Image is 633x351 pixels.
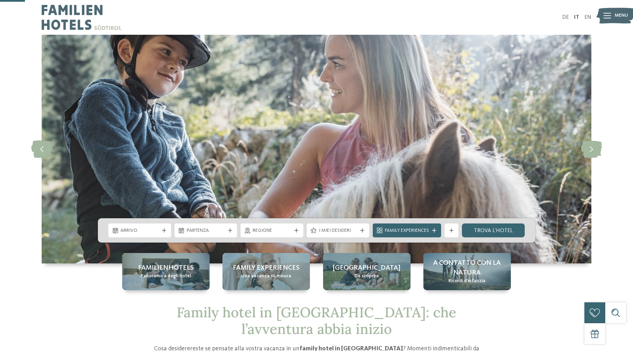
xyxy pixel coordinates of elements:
span: Menu [615,12,628,19]
span: Family hotel in [GEOGRAPHIC_DATA]: che l’avventura abbia inizio [177,303,456,338]
span: Family experiences [233,263,299,273]
span: A contatto con la natura [430,258,504,278]
span: Regione [253,227,291,234]
span: I miei desideri [319,227,357,234]
span: Familienhotels [138,263,194,273]
span: Arrivo [120,227,159,234]
a: EN [584,15,591,20]
span: Una vacanza su misura [241,273,291,280]
a: IT [574,15,579,20]
span: [GEOGRAPHIC_DATA] [333,263,400,273]
a: Family hotel in Trentino Alto Adige: la vacanza ideale per grandi e piccini A contatto con la nat... [423,253,511,290]
a: Family hotel in Trentino Alto Adige: la vacanza ideale per grandi e piccini [GEOGRAPHIC_DATA] Da ... [323,253,411,290]
span: Panoramica degli hotel [141,273,191,280]
span: Partenza [187,227,225,234]
a: trova l’hotel [462,223,525,237]
a: Family hotel in Trentino Alto Adige: la vacanza ideale per grandi e piccini Familienhotels Panora... [122,253,210,290]
span: Family Experiences [385,227,429,234]
img: Family hotel in Trentino Alto Adige: la vacanza ideale per grandi e piccini [42,35,591,263]
a: DE [562,15,569,20]
span: Ricordi d’infanzia [448,278,486,285]
span: Da scoprire [354,273,379,280]
a: Family hotel in Trentino Alto Adige: la vacanza ideale per grandi e piccini Family experiences Un... [222,253,310,290]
